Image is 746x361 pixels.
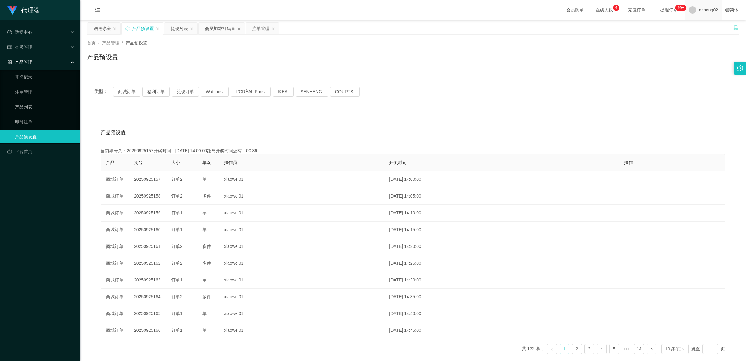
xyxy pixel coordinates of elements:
[129,272,166,289] td: 20250925163
[15,86,75,98] a: 注单管理
[142,87,170,97] button: 福利订单
[522,344,545,354] li: 共 132 条，
[231,87,271,97] button: L'ORÉAL Paris.
[202,261,211,266] span: 多件
[384,255,619,272] td: [DATE] 14:25:00
[330,87,360,97] button: COURTS.
[597,344,606,354] a: 4
[101,222,129,238] td: 商城订单
[129,289,166,305] td: 20250925164
[129,305,166,322] td: 20250925165
[219,322,384,339] td: xiaowei01
[691,344,725,354] div: 跳至 页
[384,205,619,222] td: [DATE] 14:10:00
[129,238,166,255] td: 20250925161
[647,344,656,354] li: 下一页
[129,188,166,205] td: 20250925158
[572,344,582,354] li: 2
[202,177,207,182] span: 单
[106,160,115,165] span: 产品
[101,171,129,188] td: 商城订单
[129,222,166,238] td: 20250925160
[94,23,111,34] div: 赠送彩金
[7,145,75,158] a: 图标: dashboard平台首页
[15,116,75,128] a: 即时注单
[101,255,129,272] td: 商城订单
[132,23,154,34] div: 产品预设置
[252,23,269,34] div: 注单管理
[650,347,653,351] i: 图标: right
[296,87,328,97] button: SENHENG.
[665,344,681,354] div: 10 条/页
[15,101,75,113] a: 产品列表
[384,305,619,322] td: [DATE] 14:40:00
[622,344,632,354] li: 向后 5 页
[559,344,569,354] li: 1
[597,344,607,354] li: 4
[384,272,619,289] td: [DATE] 14:30:00
[610,344,619,354] a: 5
[585,344,594,354] a: 3
[389,160,407,165] span: 开奖时间
[202,244,211,249] span: 多件
[7,45,12,49] i: 图标: table
[384,222,619,238] td: [DATE] 14:15:00
[624,160,633,165] span: 操作
[101,205,129,222] td: 商城订单
[94,87,113,97] span: 类型：
[219,222,384,238] td: xiaowei01
[129,205,166,222] td: 20250925159
[271,27,275,31] i: 图标: close
[15,130,75,143] a: 产品预设置
[113,87,140,97] button: 商城订单
[733,25,739,31] i: 图标: unlock
[101,289,129,305] td: 商城订单
[202,311,207,316] span: 单
[156,27,159,31] i: 图标: close
[202,160,211,165] span: 单双
[7,45,32,50] span: 会员管理
[172,87,199,97] button: 兑现订单
[237,27,241,31] i: 图标: close
[7,7,40,12] a: 代理端
[21,0,40,20] h1: 代理端
[102,40,119,45] span: 产品管理
[219,272,384,289] td: xiaowei01
[7,60,12,64] i: 图标: appstore-o
[384,238,619,255] td: [DATE] 14:20:00
[171,194,182,199] span: 订单2
[202,328,207,333] span: 单
[219,305,384,322] td: xiaowei01
[725,8,730,12] i: 图标: global
[384,171,619,188] td: [DATE] 14:00:00
[634,344,644,354] a: 14
[609,344,619,354] li: 5
[202,277,207,282] span: 单
[202,294,211,299] span: 多件
[171,277,182,282] span: 订单1
[219,171,384,188] td: xiaowei01
[219,289,384,305] td: xiaowei01
[384,289,619,305] td: [DATE] 14:35:00
[219,255,384,272] td: xiaowei01
[171,261,182,266] span: 订单2
[171,311,182,316] span: 订单1
[113,27,117,31] i: 图标: close
[171,294,182,299] span: 订单2
[560,344,569,354] a: 1
[134,160,143,165] span: 期号
[547,344,557,354] li: 上一页
[15,71,75,83] a: 开奖记录
[122,40,123,45] span: /
[584,344,594,354] li: 3
[202,210,207,215] span: 单
[736,65,743,71] i: 图标: setting
[613,5,619,11] sup: 4
[202,194,211,199] span: 多件
[384,322,619,339] td: [DATE] 14:45:00
[125,26,130,31] i: 图标: sync
[7,6,17,15] img: logo.9652507e.png
[98,40,99,45] span: /
[219,238,384,255] td: xiaowei01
